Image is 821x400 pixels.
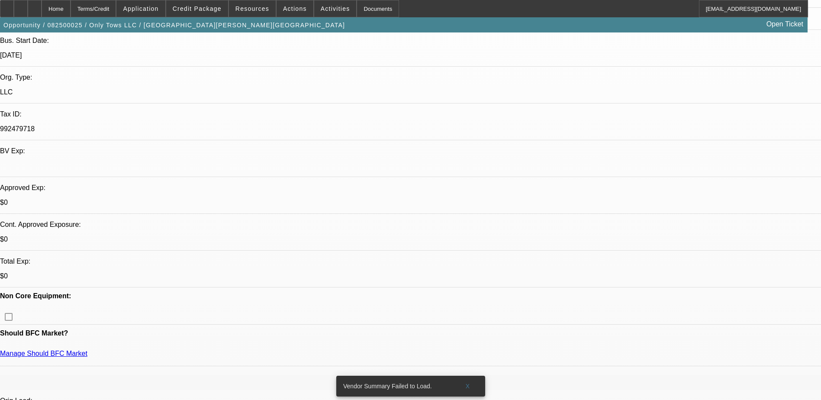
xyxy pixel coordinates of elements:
[321,5,350,12] span: Activities
[116,0,165,17] button: Application
[763,17,807,32] a: Open Ticket
[336,376,454,397] div: Vendor Summary Failed to Load.
[314,0,357,17] button: Activities
[283,5,307,12] span: Actions
[277,0,313,17] button: Actions
[465,383,470,390] span: X
[454,378,482,394] button: X
[229,0,276,17] button: Resources
[166,0,228,17] button: Credit Package
[235,5,269,12] span: Resources
[3,22,345,29] span: Opportunity / 082500025 / Only Tows LLC / [GEOGRAPHIC_DATA][PERSON_NAME][GEOGRAPHIC_DATA]
[173,5,222,12] span: Credit Package
[123,5,158,12] span: Application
